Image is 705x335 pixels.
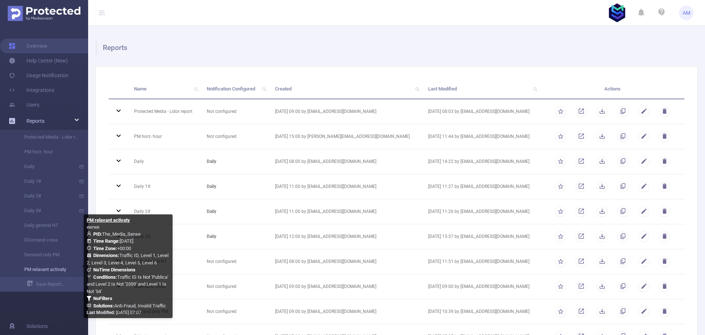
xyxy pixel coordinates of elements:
td: [DATE] 09:00 by [EMAIL_ADDRESS][DOMAIN_NAME] [423,274,540,299]
b: Time Zone: [93,246,117,251]
td: [DATE] 11:00 by [EMAIL_ADDRESS][DOMAIN_NAME] [270,174,423,199]
td: Not configured [201,99,270,124]
td: [DATE] 13:57 by [EMAIL_ADDRESS][DOMAIN_NAME] [423,224,540,249]
span: Last Modified [428,86,457,92]
a: Demand only PM [15,247,79,262]
b: Last Modified: [87,310,115,315]
span: The_Media_Sense [DATE] +00:00 [87,231,169,309]
td: [DATE] 09:00 by [EMAIL_ADDRESS][DOMAIN_NAME] [270,274,423,299]
a: Daily 2# [15,189,79,203]
span: Created [275,86,292,92]
a: Save Report... [27,277,88,292]
td: Daily [129,149,201,174]
i: icon: search [530,79,540,99]
span: AM [683,6,690,20]
span: Traffic ID, Level 1, Level 2, Level 3, Level 4, Level 5, Level 6 [87,253,169,265]
td: Protected Media - Lidor report [129,99,201,124]
td: [DATE] 09:00 by [EMAIL_ADDRESS][DOMAIN_NAME] [270,99,423,124]
b: daily [207,234,216,239]
span: Solutions [26,319,48,334]
a: Help Center (New) [9,53,68,68]
b: No Filters [93,296,112,301]
td: [DATE] 11:26 by [EMAIL_ADDRESS][DOMAIN_NAME] [423,199,540,224]
span: ewrwe [87,225,99,230]
span: Traffic ID Is Not 'Publica' and Level 2 Is Not '2359' and Level 1 Is Not '54' [87,274,168,294]
td: [DATE] 11:44 by [EMAIL_ADDRESS][DOMAIN_NAME] [423,124,540,149]
a: Daily 3# [15,203,79,218]
td: [DATE] 12:00 by [EMAIL_ADDRESS][DOMAIN_NAME] [270,224,423,249]
span: Notification Configured [207,86,255,92]
span: Name [134,86,147,92]
td: Not configured [201,274,270,299]
i: icon: user [87,231,93,236]
a: Daily 1# [15,174,79,189]
b: Solutions : [93,303,114,309]
a: PM horz- hour [15,145,79,159]
a: Daily general NT [15,218,79,233]
td: [DATE] 10:39 by [EMAIL_ADDRESS][DOMAIN_NAME] [423,299,540,324]
a: DDemand cross [15,233,79,247]
a: Daily [15,159,79,174]
b: PID: [93,231,102,237]
span: Reports [26,118,44,124]
td: [DATE] 08:03 by [EMAIL_ADDRESS][DOMAIN_NAME] [423,99,540,124]
span: [DATE] 07:07 [87,310,141,315]
a: Overview [9,39,47,53]
td: [DATE] 14:22 by [EMAIL_ADDRESS][DOMAIN_NAME] [423,149,540,174]
span: Actions [604,86,621,92]
i: icon: search [412,79,423,99]
b: PM relavant activaty [87,217,130,223]
td: Not configured [201,249,270,274]
b: No Time Dimensions [93,267,135,272]
a: Reports [26,114,44,128]
img: Protected Media [8,6,80,21]
i: icon: search [191,79,201,99]
b: daily [207,209,216,214]
a: Users [9,97,39,112]
a: Integrations [9,83,54,97]
a: Usage Notification [9,68,69,83]
a: Protected Media - Lidor report [15,130,79,145]
td: Daily 2# [129,199,201,224]
td: [DATE] 11:00 by [EMAIL_ADDRESS][DOMAIN_NAME] [270,199,423,224]
td: PM horz- hour [129,124,201,149]
b: Dimensions : [93,253,119,258]
td: [DATE] 09:00 by [EMAIL_ADDRESS][DOMAIN_NAME] [270,299,423,324]
td: [DATE] 08:00 by [EMAIL_ADDRESS][DOMAIN_NAME] [270,249,423,274]
td: [DATE] 15:00 by [PERSON_NAME][EMAIL_ADDRESS][DOMAIN_NAME] [270,124,423,149]
b: daily [207,159,216,164]
td: [DATE] 08:00 by [EMAIL_ADDRESS][DOMAIN_NAME] [270,149,423,174]
b: daily [207,184,216,189]
span: Anti-Fraud, Invalid Traffic [93,303,166,309]
b: Conditions : [93,274,117,280]
b: Time Range: [93,238,120,244]
i: icon: search [259,79,270,99]
td: [DATE] 11:51 by [EMAIL_ADDRESS][DOMAIN_NAME] [423,249,540,274]
td: Not configured [201,124,270,149]
a: PM relavant activaty [15,262,79,277]
h1: Reports [95,40,691,55]
td: Not configured [201,299,270,324]
td: Daily 1# [129,174,201,199]
td: [DATE] 11:27 by [EMAIL_ADDRESS][DOMAIN_NAME] [423,174,540,199]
